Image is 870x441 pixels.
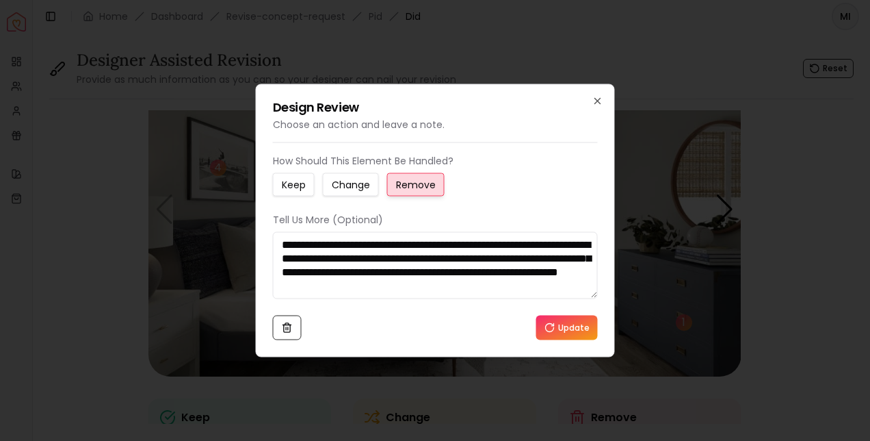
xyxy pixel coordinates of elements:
button: Keep [273,173,315,197]
p: Choose an action and leave a note. [273,118,598,131]
h2: Design Review [273,101,598,114]
p: Tell Us More (Optional) [273,213,598,227]
button: Change [323,173,379,197]
button: Update [536,316,598,340]
small: Keep [282,178,306,192]
small: Change [332,178,370,192]
small: Remove [396,178,436,192]
p: How Should This Element Be Handled? [273,154,598,168]
button: Remove [387,173,445,197]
